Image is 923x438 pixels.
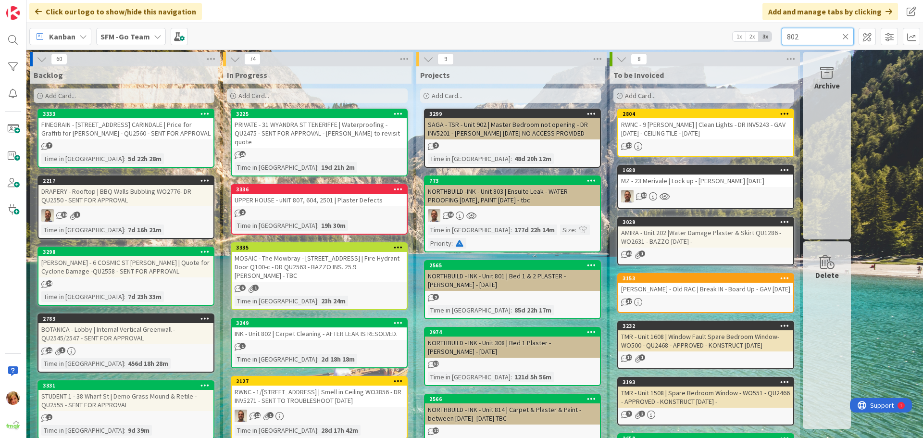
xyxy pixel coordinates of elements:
[239,285,246,291] span: 6
[254,412,261,418] span: 11
[43,249,213,255] div: 3298
[433,427,439,434] span: 12
[38,248,213,277] div: 3298[PERSON_NAME] - 6 COSMIC ST [PERSON_NAME] | Quote for Cyclone Damage -QU2558 - SENT FOR APPROVAL
[49,31,75,42] span: Kanban
[37,109,214,168] a: 3333FINEGRAIN - [STREET_ADDRESS] CARINDALE | Price for Graffiti for [PERSON_NAME] - QU2560 - SENT...
[618,274,793,283] div: 3153
[420,70,450,80] span: Projects
[74,212,80,218] span: 1
[46,142,52,149] span: 7
[236,320,407,326] div: 3249
[38,381,213,390] div: 3331
[319,425,361,436] div: 28d 17h 42m
[38,110,213,118] div: 3333
[618,110,793,118] div: 2804
[639,250,645,257] span: 1
[124,291,125,302] span: :
[239,209,246,215] span: 2
[232,110,407,148] div: 3225PRIVATE - 31 WYANDRA ST TENERIFFE | Waterproofing - QU2475 - SENT FOR APPROVAL - [PERSON_NAME...
[425,261,600,291] div: 2565NORTHBUILD - INK - Unit 801 | Bed 1 & 2 PLASTER - [PERSON_NAME] - [DATE]
[451,238,453,249] span: :
[38,314,213,323] div: 2783
[34,70,63,80] span: Backlog
[38,209,213,222] div: SD
[617,377,794,425] a: 3193TMR - Unit 1508 | Spare Bedroom Window - WO551 - QU2466 - APPROVED - KONSTRUCT [DATE] -
[38,118,213,139] div: FINEGRAIN - [STREET_ADDRESS] CARINDALE | Price for Graffiti for [PERSON_NAME] - QU2560 - SENT FOR...
[425,395,600,425] div: 2566NORTHBUILD - INK - Unit 814 | Carpet & Plaster & Paint - between [DATE]- [DATE] TBC
[621,190,634,202] img: SD
[424,327,601,386] a: 2974NORTHBUILD - INK - Unit 308 | Bed 1 Plaster - [PERSON_NAME] - [DATE]Time in [GEOGRAPHIC_DATA]...
[618,322,793,351] div: 3232TMR - Unit 1608 | Window Fault Spare Bedroom Window- WO500 - QU2468 - APPROVED - KONSTRUCT [D...
[319,162,357,173] div: 19d 21h 2m
[59,347,65,353] span: 1
[232,243,407,252] div: 3335
[41,225,124,235] div: Time in [GEOGRAPHIC_DATA]
[429,329,600,336] div: 2974
[317,220,319,231] span: :
[125,153,164,164] div: 5d 22h 28m
[244,53,261,65] span: 74
[429,177,600,184] div: 773
[239,343,246,349] span: 1
[425,185,600,206] div: NORTHBUILD -INK - Unit 803 | Ensuite Leak - WATER PROOFING [DATE], PAINT [DATE] - tbc
[560,225,575,235] div: Size
[267,412,274,418] span: 1
[232,319,407,327] div: 3249
[319,354,357,364] div: 2d 18h 18m
[626,411,632,417] span: 7
[511,225,512,235] span: :
[511,153,512,164] span: :
[575,225,576,235] span: :
[236,244,407,251] div: 3335
[38,381,213,411] div: 3331STUDENT 1 - 38 Wharf St | Demo Grass Mound & Retile - QU2555 - SENT FOR APPROVAL
[618,378,793,408] div: 3193TMR - Unit 1508 | Spare Bedroom Window - WO551 - QU2466 - APPROVED - KONSTRUCT [DATE] -
[317,425,319,436] span: :
[232,118,407,148] div: PRIVATE - 31 WYANDRA ST TENERIFFE | Waterproofing - QU2475 - SENT FOR APPROVAL - [PERSON_NAME] to...
[425,403,600,425] div: NORTHBUILD - INK - Unit 814 | Carpet & Plaster & Paint - between [DATE]- [DATE] TBC
[618,218,793,226] div: 3029
[235,425,317,436] div: Time in [GEOGRAPHIC_DATA]
[618,118,793,139] div: RWNC - 9 [PERSON_NAME] | Clean Lights - DR INV5243 - GAV [DATE] - CEILING TILE - [DATE]
[232,110,407,118] div: 3225
[317,354,319,364] span: :
[231,109,408,176] a: 3225PRIVATE - 31 WYANDRA ST TENERIFFE | Waterproofing - QU2475 - SENT FOR APPROVAL - [PERSON_NAME...
[617,165,794,209] a: 1680MZ - 23 Merivale | Lock up - [PERSON_NAME] [DATE]SD
[125,425,152,436] div: 9d 39m
[124,225,125,235] span: :
[618,190,793,202] div: SD
[512,153,554,164] div: 48d 20h 12m
[617,321,794,369] a: 3232TMR - Unit 1608 | Window Fault Spare Bedroom Window- WO500 - QU2468 - APPROVED - KONSTRUCT [D...
[38,185,213,206] div: DRAPERY - Rooftop | BBQ Walls Bubbling WO2776- DR QU2550 - SENT FOR APPROVAL
[433,361,439,367] span: 32
[231,184,408,235] a: 3336UPPER HOUSE - uNIT 807, 604, 2501 | Plaster DefectsTime in [GEOGRAPHIC_DATA]:19h 30m
[236,186,407,193] div: 3336
[37,313,214,373] a: 2783BOTANICA - Lobby | Internal Vertical Greenwall - QU2545/2547 - SENT FOR APPROVALTime in [GEOG...
[51,53,67,65] span: 60
[626,250,632,257] span: 66
[124,153,125,164] span: :
[61,212,67,218] span: 10
[429,111,600,117] div: 3299
[100,32,150,41] b: SFM -Go Team
[425,328,600,358] div: 2974NORTHBUILD - INK - Unit 308 | Bed 1 Plaster - [PERSON_NAME] - [DATE]
[6,418,20,432] img: avatar
[512,372,554,382] div: 121d 5h 56m
[428,209,440,222] img: SD
[235,410,247,422] img: SD
[429,396,600,402] div: 2566
[125,291,164,302] div: 7d 23h 33m
[613,70,664,80] span: To be Invoiced
[512,225,557,235] div: 177d 22h 14m
[512,305,554,315] div: 85d 22h 17m
[424,260,601,319] a: 2565NORTHBUILD - INK - Unit 801 | Bed 1 & 2 PLASTER - [PERSON_NAME] - [DATE]Time in [GEOGRAPHIC_D...
[618,166,793,175] div: 1680
[437,53,454,65] span: 9
[733,32,746,41] span: 1x
[231,318,408,368] a: 3249INK - Unit 802 | Carpet Cleaning - AFTER LEAK IS RESOLVED.Time in [GEOGRAPHIC_DATA]:2d 18h 18m
[623,323,793,329] div: 3232
[425,176,600,206] div: 773NORTHBUILD -INK - Unit 803 | Ensuite Leak - WATER PROOFING [DATE], PAINT [DATE] - tbc
[618,330,793,351] div: TMR - Unit 1608 | Window Fault Spare Bedroom Window- WO500 - QU2468 - APPROVED - KONSTRUCT [DATE]
[425,110,600,118] div: 3299
[38,390,213,411] div: STUDENT 1 - 38 Wharf St | Demo Grass Mound & Retile - QU2555 - SENT FOR APPROVAL
[231,242,408,310] a: 3335MOSAIC - The Mowbray - [STREET_ADDRESS] | Fire Hydrant Door Q100-c - DR QU2563 - BAZZO INS. 2...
